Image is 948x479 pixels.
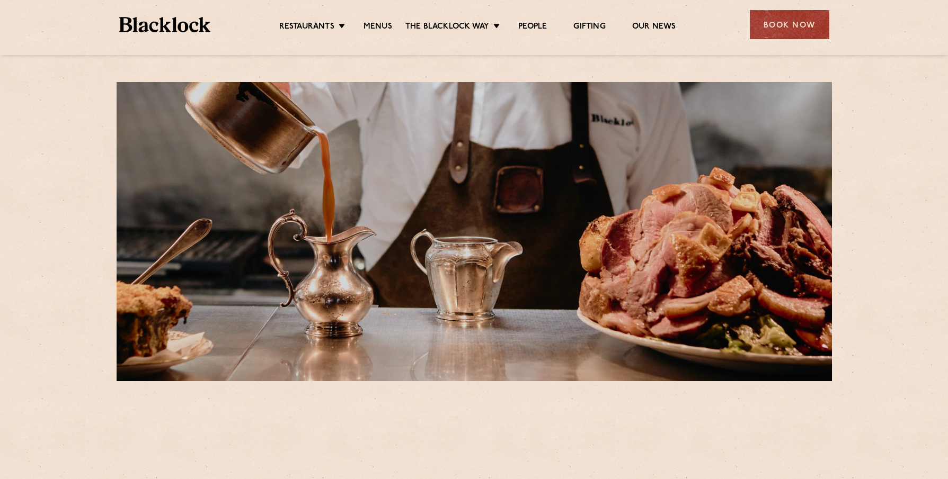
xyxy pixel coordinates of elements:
div: Book Now [750,10,829,39]
a: The Blacklock Way [405,22,489,33]
a: Restaurants [279,22,334,33]
a: Our News [632,22,676,33]
a: Menus [364,22,392,33]
a: Gifting [573,22,605,33]
a: People [518,22,547,33]
img: BL_Textured_Logo-footer-cropped.svg [119,17,211,32]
